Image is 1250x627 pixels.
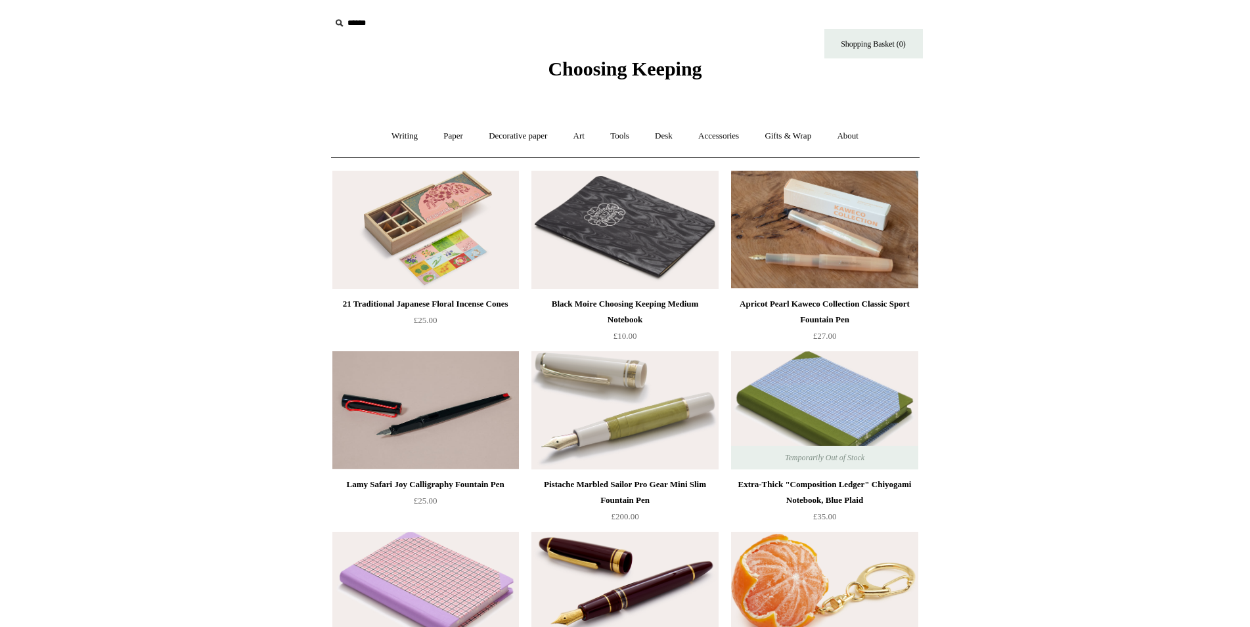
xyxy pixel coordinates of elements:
[548,68,702,77] a: Choosing Keeping
[772,446,878,469] span: Temporarily Out of Stock
[753,119,823,154] a: Gifts & Wrap
[731,477,918,530] a: Extra-Thick "Composition Ledger" Chiyogami Notebook, Blue Plaid £35.00
[731,171,918,289] a: Apricot Pearl Kaweco Collection Classic Sport Fountain Pen Apricot Pearl Kaweco Collection Classi...
[332,171,519,289] a: 21 Traditional Japanese Floral Incense Cones 21 Traditional Japanese Floral Incense Cones
[731,171,918,289] img: Apricot Pearl Kaweco Collection Classic Sport Fountain Pen
[734,296,914,328] div: Apricot Pearl Kaweco Collection Classic Sport Fountain Pen
[731,296,918,350] a: Apricot Pearl Kaweco Collection Classic Sport Fountain Pen £27.00
[332,296,519,350] a: 21 Traditional Japanese Floral Incense Cones £25.00
[535,296,715,328] div: Black Moire Choosing Keeping Medium Notebook
[598,119,641,154] a: Tools
[380,119,430,154] a: Writing
[535,477,715,508] div: Pistache Marbled Sailor Pro Gear Mini Slim Fountain Pen
[562,119,596,154] a: Art
[813,511,837,521] span: £35.00
[414,315,437,325] span: £25.00
[813,331,837,341] span: £27.00
[824,29,923,58] a: Shopping Basket (0)
[336,477,516,492] div: Lamy Safari Joy Calligraphy Fountain Pen
[531,477,718,530] a: Pistache Marbled Sailor Pro Gear Mini Slim Fountain Pen £200.00
[414,496,437,506] span: £25.00
[531,171,718,289] img: Black Moire Choosing Keeping Medium Notebook
[332,351,519,469] a: Lamy Safari Joy Calligraphy Fountain Pen Lamy Safari Joy Calligraphy Fountain Pen
[531,171,718,289] a: Black Moire Choosing Keeping Medium Notebook Black Moire Choosing Keeping Medium Notebook
[825,119,870,154] a: About
[731,351,918,469] img: Extra-Thick "Composition Ledger" Chiyogami Notebook, Blue Plaid
[731,351,918,469] a: Extra-Thick "Composition Ledger" Chiyogami Notebook, Blue Plaid Extra-Thick "Composition Ledger" ...
[614,331,637,341] span: £10.00
[477,119,559,154] a: Decorative paper
[332,477,519,530] a: Lamy Safari Joy Calligraphy Fountain Pen £25.00
[611,511,638,521] span: £200.00
[336,296,516,312] div: 21 Traditional Japanese Floral Incense Cones
[643,119,684,154] a: Desk
[531,296,718,350] a: Black Moire Choosing Keeping Medium Notebook £10.00
[332,171,519,289] img: 21 Traditional Japanese Floral Incense Cones
[531,351,718,469] img: Pistache Marbled Sailor Pro Gear Mini Slim Fountain Pen
[432,119,475,154] a: Paper
[531,351,718,469] a: Pistache Marbled Sailor Pro Gear Mini Slim Fountain Pen Pistache Marbled Sailor Pro Gear Mini Sli...
[548,58,702,79] span: Choosing Keeping
[734,477,914,508] div: Extra-Thick "Composition Ledger" Chiyogami Notebook, Blue Plaid
[332,351,519,469] img: Lamy Safari Joy Calligraphy Fountain Pen
[686,119,751,154] a: Accessories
